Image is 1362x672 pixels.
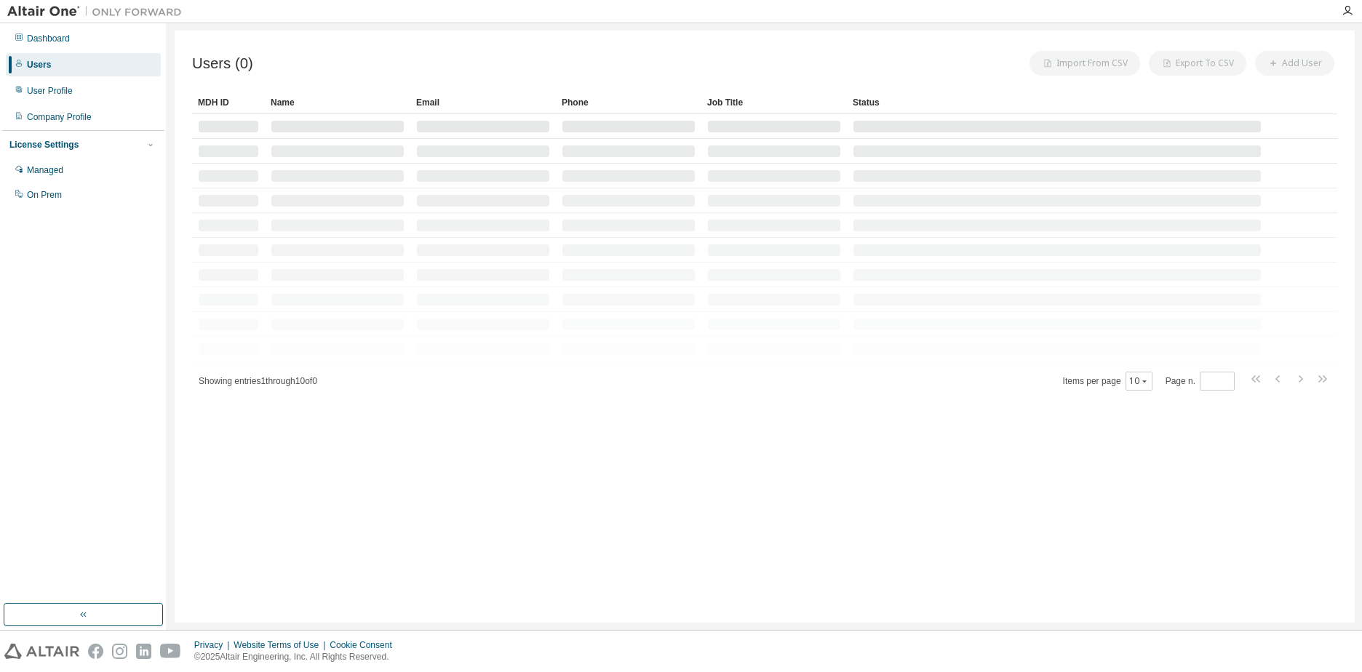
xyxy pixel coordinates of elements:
div: Managed [27,164,63,176]
div: User Profile [27,85,73,97]
div: Job Title [707,91,841,114]
div: Name [271,91,405,114]
div: Website Terms of Use [234,639,330,651]
button: Add User [1255,51,1334,76]
div: Users [27,59,51,71]
span: Page n. [1166,372,1235,391]
img: youtube.svg [160,644,181,659]
div: Email [416,91,550,114]
span: Showing entries 1 through 10 of 0 [199,376,317,386]
div: On Prem [27,189,62,201]
img: Altair One [7,4,189,19]
div: Company Profile [27,111,92,123]
p: © 2025 Altair Engineering, Inc. All Rights Reserved. [194,651,401,663]
div: Privacy [194,639,234,651]
button: Import From CSV [1030,51,1140,76]
span: Items per page [1063,372,1152,391]
div: Status [853,91,1262,114]
button: 10 [1129,375,1149,387]
img: linkedin.svg [136,644,151,659]
img: altair_logo.svg [4,644,79,659]
img: instagram.svg [112,644,127,659]
div: Cookie Consent [330,639,400,651]
img: facebook.svg [88,644,103,659]
div: Phone [562,91,696,114]
button: Export To CSV [1149,51,1246,76]
div: Dashboard [27,33,70,44]
div: MDH ID [198,91,259,114]
span: Users (0) [192,55,253,72]
div: License Settings [9,139,79,151]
